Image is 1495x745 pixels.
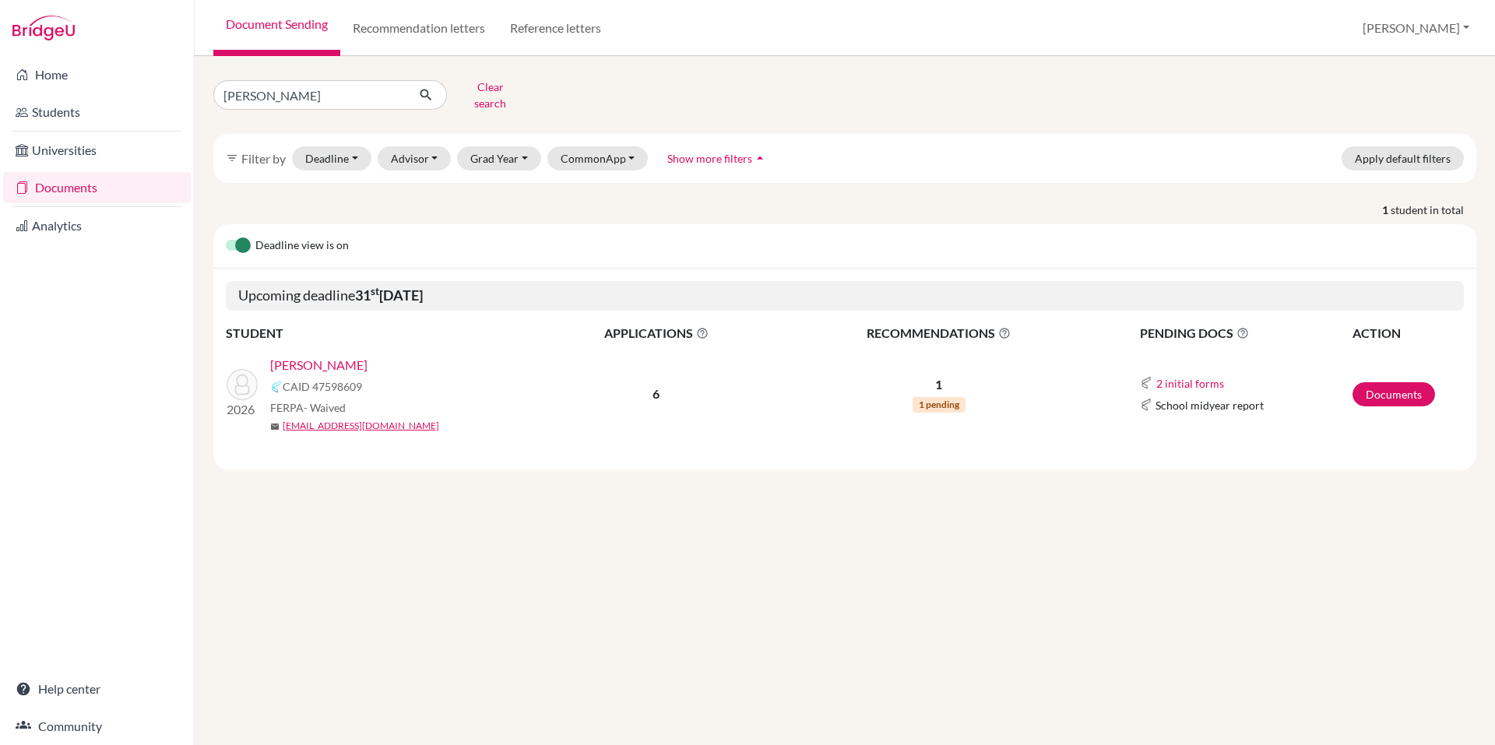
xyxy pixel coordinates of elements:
[1356,13,1476,43] button: [PERSON_NAME]
[12,16,75,40] img: Bridge-U
[213,80,406,110] input: Find student by name...
[270,399,346,416] span: FERPA
[1353,382,1435,406] a: Documents
[371,285,379,297] sup: st
[226,152,238,164] i: filter_list
[3,673,191,705] a: Help center
[653,386,660,401] b: 6
[752,150,768,166] i: arrow_drop_up
[292,146,371,170] button: Deadline
[3,135,191,166] a: Universities
[1352,323,1464,343] th: ACTION
[226,281,1464,311] h5: Upcoming deadline
[227,369,258,400] img: Di Martino, Ugo
[378,146,452,170] button: Advisor
[270,422,280,431] span: mail
[255,237,349,255] span: Deadline view is on
[1156,374,1225,392] button: 2 initial forms
[1156,397,1264,413] span: School midyear report
[3,210,191,241] a: Analytics
[3,711,191,742] a: Community
[538,324,775,343] span: APPLICATIONS
[654,146,781,170] button: Show more filtersarrow_drop_up
[1391,202,1476,218] span: student in total
[283,378,362,395] span: CAID 47598609
[447,75,533,115] button: Clear search
[3,97,191,128] a: Students
[227,400,258,419] p: 2026
[457,146,541,170] button: Grad Year
[776,324,1102,343] span: RECOMMENDATIONS
[3,59,191,90] a: Home
[270,356,368,374] a: [PERSON_NAME]
[1140,377,1152,389] img: Common App logo
[355,286,423,304] b: 31 [DATE]
[1342,146,1464,170] button: Apply default filters
[776,375,1102,394] p: 1
[1140,399,1152,411] img: Common App logo
[241,151,286,166] span: Filter by
[1140,324,1351,343] span: PENDING DOCS
[913,397,966,413] span: 1 pending
[547,146,649,170] button: CommonApp
[270,381,283,393] img: Common App logo
[1382,202,1391,218] strong: 1
[226,323,537,343] th: STUDENT
[283,419,439,433] a: [EMAIL_ADDRESS][DOMAIN_NAME]
[304,401,346,414] span: - Waived
[667,152,752,165] span: Show more filters
[3,172,191,203] a: Documents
